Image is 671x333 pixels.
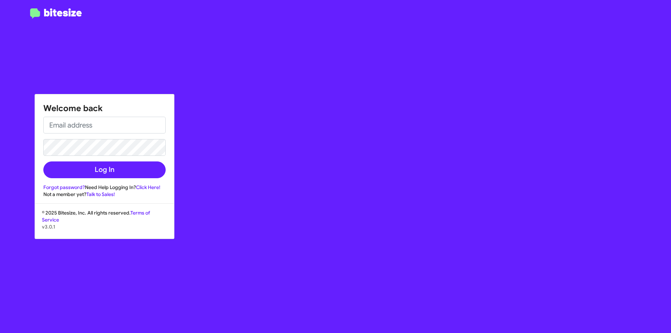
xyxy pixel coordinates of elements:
div: Not a member yet? [43,191,166,198]
p: v3.0.1 [42,223,167,230]
a: Forgot password? [43,184,85,190]
div: Need Help Logging In? [43,184,166,191]
div: © 2025 Bitesize, Inc. All rights reserved. [35,209,174,239]
a: Talk to Sales! [86,191,115,197]
a: Click Here! [136,184,160,190]
h1: Welcome back [43,103,166,114]
button: Log In [43,161,166,178]
input: Email address [43,117,166,133]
